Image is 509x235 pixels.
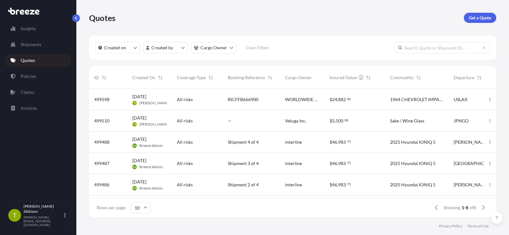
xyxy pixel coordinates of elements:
a: Quotes [5,54,71,67]
p: Get a Quote [469,15,491,21]
span: . [344,119,344,121]
span: [PERSON_NAME] [139,122,170,127]
span: USLAX [454,96,467,103]
p: Clear Filters [246,45,269,51]
span: 75 [347,141,351,143]
button: Sort [415,74,422,81]
span: All risks [177,160,193,167]
span: 75 [347,183,351,185]
p: Shipments [21,41,41,48]
span: 983 [338,140,346,144]
span: Commodity [390,74,414,81]
span: JPNGO [454,118,469,124]
span: 00 [347,98,351,100]
span: 00 [345,119,348,121]
span: [PERSON_NAME] [454,139,488,145]
a: Shipments [5,38,71,51]
span: interline [285,182,302,188]
button: cargoOwner Filter options [191,42,236,53]
span: All risks [177,118,193,124]
span: 983 [338,161,346,166]
span: All risks [177,139,193,145]
a: Get a Quote [464,13,496,23]
span: , [335,119,336,123]
span: Rows per page [97,204,125,211]
button: Sort [476,74,483,81]
span: 499486 [94,182,109,188]
span: 499598 [94,96,109,103]
span: Coverage Type [177,74,206,81]
span: [DATE] [132,136,146,142]
p: Created by [151,45,173,51]
span: 24 [332,97,337,102]
span: ID [94,74,99,81]
span: 5 [332,119,335,123]
span: All risks [177,182,193,188]
p: Created on [104,45,126,51]
span: $ [330,119,332,123]
p: Quotes [21,57,35,64]
p: Insights [21,25,36,32]
span: Breeze Admin [139,143,163,148]
span: 2025 Hyundai IONIQ 5 [390,160,436,167]
a: Terms of Use [467,224,489,229]
button: Sort [100,74,108,81]
span: , [337,161,338,166]
span: — [228,118,232,124]
span: 2025 Hyundai IONIQ 5 [390,139,436,145]
span: $ [330,161,332,166]
span: T [13,212,17,218]
span: [DATE] [132,93,146,100]
a: Policies [5,70,71,83]
span: Insured Value [330,74,357,81]
span: Shipment 3 of 4 [228,160,259,167]
span: Cargo Owner [285,74,312,81]
a: Privacy Policy [439,224,462,229]
span: 499510 [94,118,109,124]
button: createdOn Filter options [95,42,140,53]
button: createdBy Filter options [143,42,188,53]
a: Claims [5,86,71,99]
span: Booking Reference [228,74,265,81]
p: Claims [21,89,34,95]
span: [GEOGRAPHIC_DATA] [454,160,488,167]
span: interline [285,160,302,167]
span: 983 [338,183,346,187]
span: , [337,97,338,102]
button: Sort [207,74,215,81]
span: Breeze Admin [139,186,163,191]
span: , [337,183,338,187]
span: Shipment 2 of 4 [228,182,259,188]
span: $ [330,97,332,102]
span: Showing [443,204,460,211]
span: $ [330,183,332,187]
span: Breeze Admin [139,164,163,169]
span: [DATE] [132,179,146,185]
p: Policies [21,73,36,79]
span: [DATE] [132,115,146,121]
a: Invoices [5,102,71,114]
span: TS [133,121,136,128]
span: Sake / Wine Glass [390,118,424,124]
span: . [346,162,347,164]
span: Created On [132,74,155,81]
span: BA [133,185,136,191]
button: Sort [157,74,164,81]
span: $ [330,140,332,144]
span: 499487 [94,160,109,167]
span: BA [133,164,136,170]
span: 1-8 [462,204,468,211]
p: [PERSON_NAME] Sibbison [24,204,63,214]
span: . [346,141,347,143]
span: 2025 Hyundai IONIQ 5 [390,182,436,188]
span: interline [285,139,302,145]
span: 46 [332,161,337,166]
span: Shipment 4 of 4 [228,139,259,145]
span: Departure [454,74,474,81]
p: Quotes [89,13,115,23]
span: 46 [332,183,337,187]
span: [DATE] [132,157,146,164]
span: of 8 [470,204,476,211]
span: RICFFB666900 [228,96,258,103]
